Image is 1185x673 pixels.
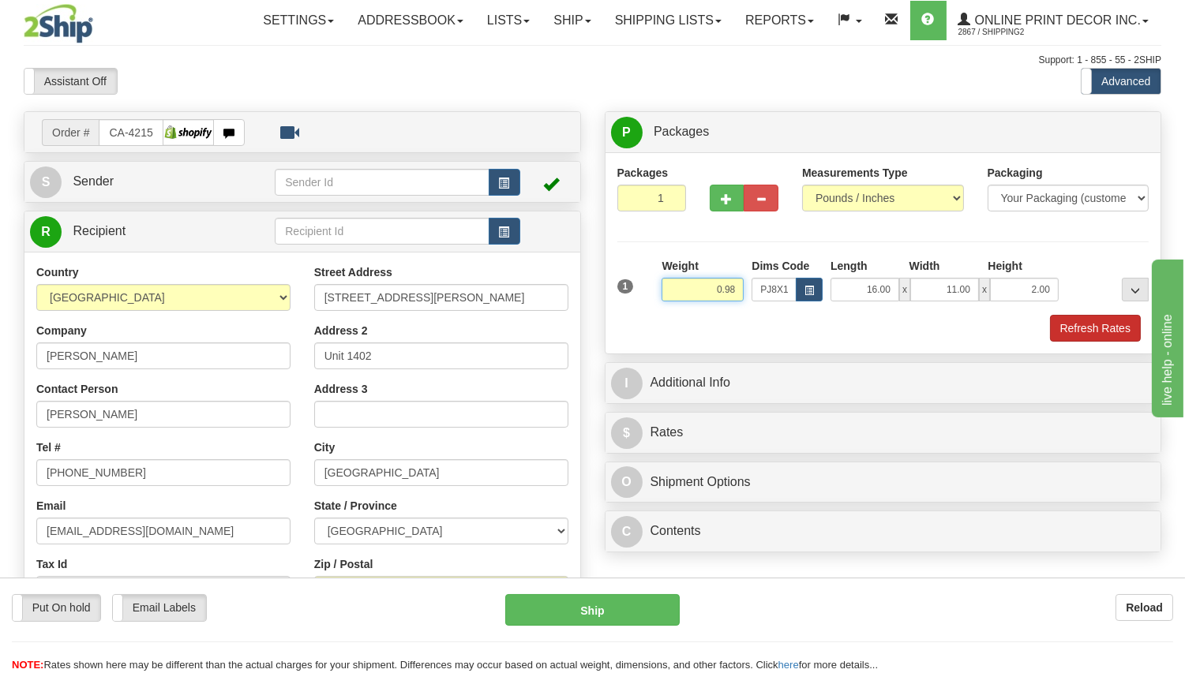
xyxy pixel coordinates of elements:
[314,498,397,514] label: State / Province
[275,218,489,245] input: Recipient Id
[36,381,118,397] label: Contact Person
[611,116,1156,148] a: P Packages
[611,117,643,148] span: P
[542,1,602,40] a: Ship
[802,165,908,181] label: Measurements Type
[505,594,679,626] button: Ship
[778,659,799,671] a: here
[654,125,709,138] span: Packages
[611,417,643,449] span: $
[958,24,1077,40] span: 2867 / Shipping2
[909,258,940,274] label: Width
[662,258,698,274] label: Weight
[611,466,1156,499] a: OShipment Options
[1126,601,1163,614] b: Reload
[12,9,146,28] div: live help - online
[73,174,114,188] span: Sender
[73,224,126,237] span: Recipient
[30,216,62,248] span: R
[30,166,62,198] span: S
[36,264,79,280] label: Country
[733,1,826,40] a: Reports
[1116,594,1173,621] button: Reload
[36,439,61,455] label: Tel #
[251,1,346,40] a: Settings
[314,439,335,455] label: City
[611,515,1156,548] a: CContents
[36,498,66,514] label: Email
[13,595,100,620] label: Put On hold
[899,278,910,301] span: x
[113,595,205,620] label: Email Labels
[314,381,368,397] label: Address 3
[24,54,1161,67] div: Support: 1 - 855 - 55 - 2SHIP
[947,1,1161,40] a: Online Print Decor Inc. 2867 / Shipping2
[314,284,568,311] input: Enter a location
[36,323,87,338] label: Company
[314,556,373,572] label: Zip / Postal
[611,516,643,548] span: C
[611,367,1156,399] a: IAdditional Info
[24,69,117,94] label: Assistant Off
[611,466,643,498] span: O
[12,659,43,671] span: NOTE:
[275,169,489,196] input: Sender Id
[346,1,475,40] a: Addressbook
[314,264,392,280] label: Street Address
[611,368,643,399] span: I
[971,13,1141,27] span: Online Print Decor Inc.
[988,258,1022,274] label: Height
[30,166,275,198] a: S Sender
[1082,69,1161,94] label: Advanced
[30,215,248,248] a: R Recipient
[617,279,634,294] span: 1
[36,556,67,572] label: Tax Id
[752,258,809,274] label: Dims Code
[979,278,990,301] span: x
[611,417,1156,449] a: $Rates
[314,323,368,338] label: Address 2
[603,1,733,40] a: Shipping lists
[475,1,542,40] a: Lists
[831,258,868,274] label: Length
[42,119,99,146] span: Order #
[163,121,213,144] img: Shopify posterjack.c
[1122,278,1149,301] div: ...
[617,165,669,181] label: Packages
[24,4,93,43] img: logo2867.jpg
[1050,315,1141,342] button: Refresh Rates
[988,165,1043,181] label: Packaging
[1149,256,1183,417] iframe: chat widget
